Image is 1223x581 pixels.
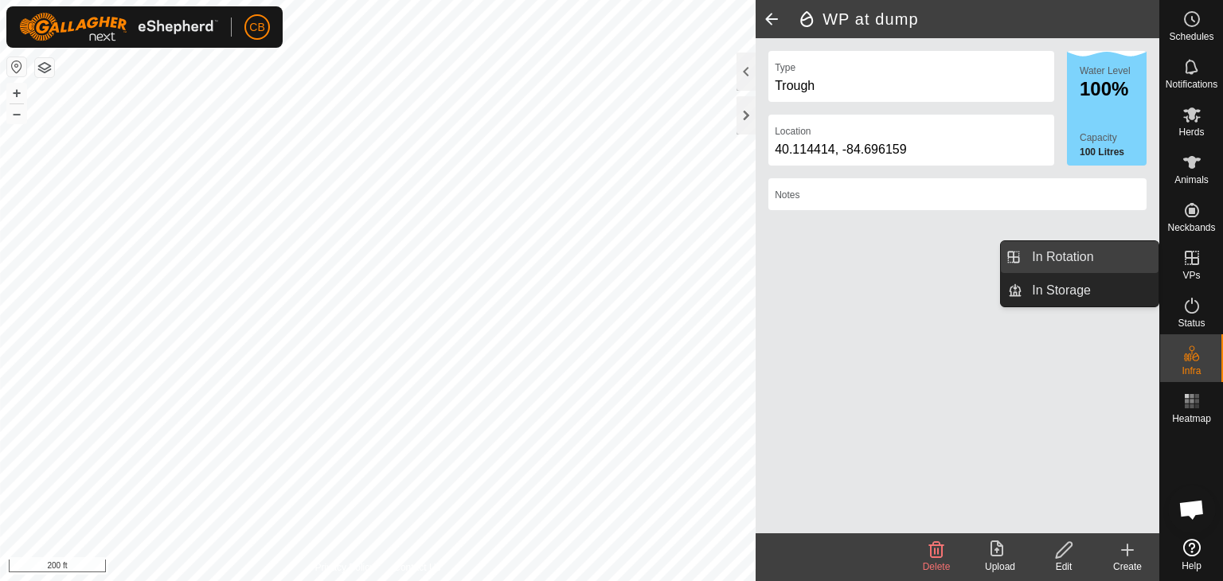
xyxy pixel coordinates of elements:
[7,104,26,123] button: –
[1169,32,1213,41] span: Schedules
[1160,532,1223,577] a: Help
[1182,561,1202,571] span: Help
[1172,414,1211,423] span: Heatmap
[775,76,1048,96] div: Trough
[35,58,54,77] button: Map Layers
[1032,248,1093,267] span: In Rotation
[775,124,811,138] label: Location
[7,84,26,103] button: +
[968,560,1032,574] div: Upload
[19,13,218,41] img: Gallagher Logo
[1001,241,1159,273] li: In Rotation
[249,19,264,36] span: CB
[1001,275,1159,306] li: In Storage
[1096,560,1159,574] div: Create
[1080,131,1147,145] label: Capacity
[1080,145,1147,159] label: 100 Litres
[1166,80,1217,89] span: Notifications
[775,188,799,202] label: Notes
[775,140,1048,159] div: 40.114414, -84.696159
[1182,366,1201,376] span: Infra
[1080,65,1131,76] label: Water Level
[1168,485,1216,533] div: Open chat
[393,560,440,575] a: Contact Us
[1022,241,1159,273] a: In Rotation
[1182,271,1200,280] span: VPs
[775,60,795,75] label: Type
[1178,318,1205,328] span: Status
[1167,223,1215,232] span: Neckbands
[1032,560,1096,574] div: Edit
[923,561,951,572] span: Delete
[1174,175,1209,185] span: Animals
[315,560,375,575] a: Privacy Policy
[1032,281,1091,300] span: In Storage
[1080,80,1147,99] div: 100%
[797,10,1159,29] h2: WP at dump
[1022,275,1159,306] a: In Storage
[1178,127,1204,137] span: Herds
[7,57,26,76] button: Reset Map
